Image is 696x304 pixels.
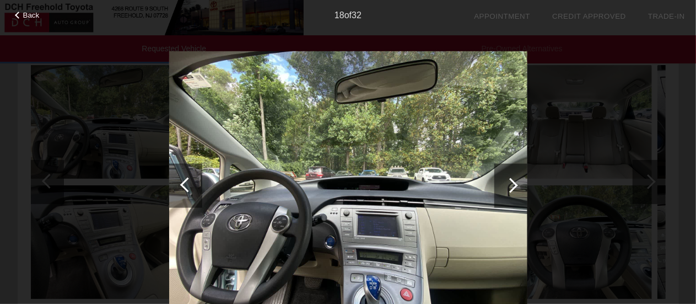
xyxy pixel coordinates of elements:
span: Back [23,11,40,19]
a: Appointment [474,12,530,20]
span: 32 [352,10,362,20]
span: 18 [334,10,344,20]
a: Credit Approved [552,12,626,20]
a: Trade-In [648,12,685,20]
